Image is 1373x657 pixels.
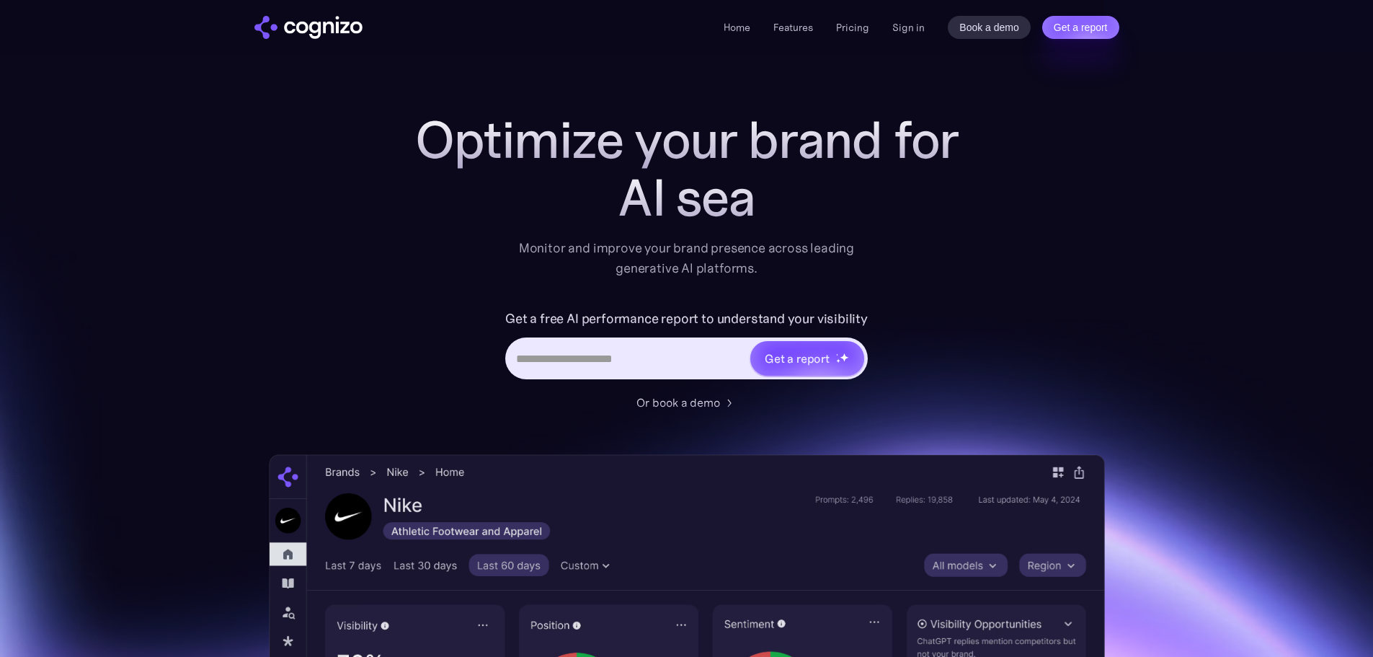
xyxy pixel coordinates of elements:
[510,238,864,278] div: Monitor and improve your brand presence across leading generative AI platforms.
[765,350,830,367] div: Get a report
[636,394,720,411] div: Or book a demo
[724,21,750,34] a: Home
[948,16,1031,39] a: Book a demo
[254,16,363,39] img: cognizo logo
[749,340,866,377] a: Get a reportstarstarstar
[505,307,868,330] label: Get a free AI performance report to understand your visibility
[254,16,363,39] a: home
[773,21,813,34] a: Features
[836,353,838,356] img: star
[399,111,975,169] h1: Optimize your brand for
[892,19,925,36] a: Sign in
[836,358,841,363] img: star
[505,307,868,387] form: Hero URL Input Form
[836,21,869,34] a: Pricing
[636,394,737,411] a: Or book a demo
[1042,16,1119,39] a: Get a report
[840,353,849,362] img: star
[399,169,975,226] div: AI sea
